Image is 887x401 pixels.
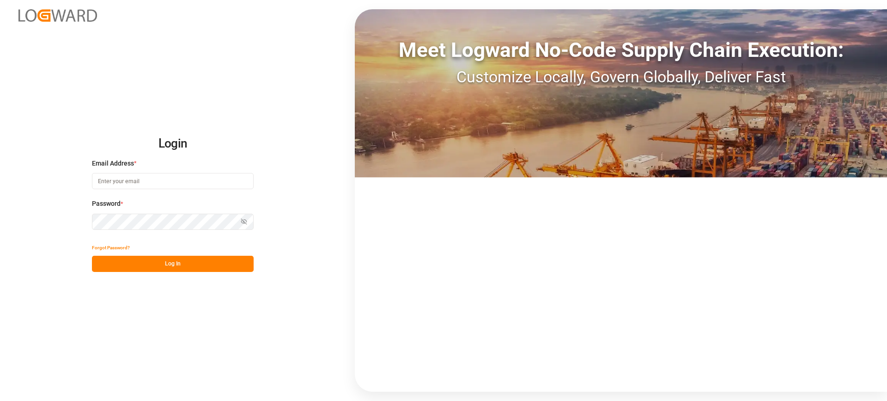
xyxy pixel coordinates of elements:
span: Email Address [92,159,134,168]
input: Enter your email [92,173,254,189]
span: Password [92,199,121,209]
img: Logward_new_orange.png [18,9,97,22]
h2: Login [92,129,254,159]
button: Log In [92,256,254,272]
div: Customize Locally, Govern Globally, Deliver Fast [355,65,887,89]
button: Forgot Password? [92,240,130,256]
div: Meet Logward No-Code Supply Chain Execution: [355,35,887,65]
